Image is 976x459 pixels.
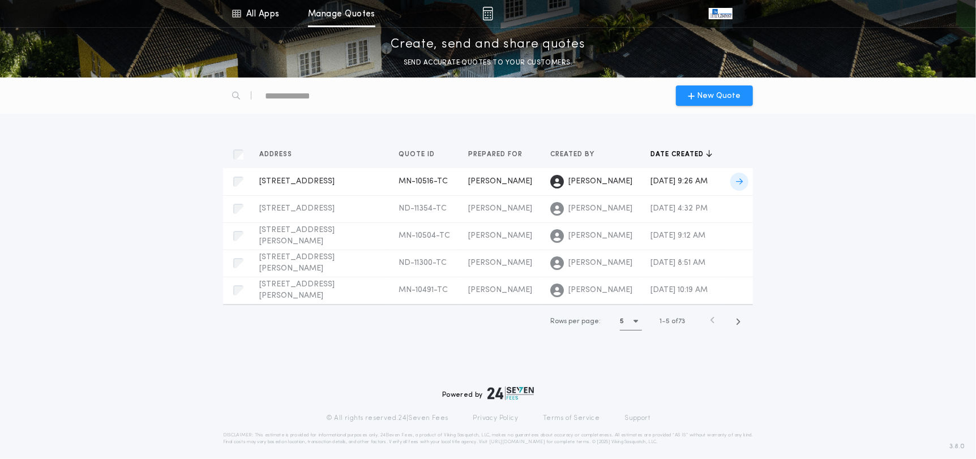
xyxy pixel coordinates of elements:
button: Date created [650,149,712,160]
span: [PERSON_NAME] [568,176,632,187]
span: [STREET_ADDRESS][PERSON_NAME] [259,226,335,246]
a: Privacy Policy [473,414,519,423]
img: logo [487,387,534,400]
p: SEND ACCURATE QUOTES TO YOUR CUSTOMERS. [404,57,572,68]
button: 5 [620,312,642,331]
span: Address [259,150,294,159]
span: 1 [660,318,662,325]
div: Powered by [442,387,534,400]
button: Created by [550,149,603,160]
span: [DATE] 8:51 AM [650,259,705,267]
span: [DATE] 4:32 PM [650,204,708,213]
span: ND-11300-TC [399,259,447,267]
span: Rows per page: [550,318,601,325]
span: [STREET_ADDRESS] [259,177,335,186]
span: Prepared for [468,150,525,159]
p: © All rights reserved. 24|Seven Fees [326,414,448,423]
span: [PERSON_NAME] [468,286,532,294]
span: [DATE] 10:19 AM [650,286,708,294]
span: [PERSON_NAME] [468,177,532,186]
span: [PERSON_NAME] [468,259,532,267]
a: [URL][DOMAIN_NAME] [489,440,545,444]
span: 5 [666,318,670,325]
button: Quote ID [399,149,443,160]
span: [DATE] 9:26 AM [650,177,708,186]
span: MN-10504-TC [399,231,450,240]
span: MN-10491-TC [399,286,448,294]
p: DISCLAIMER: This estimate is provided for informational purposes only. 24|Seven Fees, a product o... [223,432,753,445]
span: [STREET_ADDRESS][PERSON_NAME] [259,253,335,273]
button: New Quote [676,85,753,106]
img: vs-icon [709,8,733,19]
span: Created by [550,150,597,159]
span: Quote ID [399,150,437,159]
span: [STREET_ADDRESS] [259,204,335,213]
img: img [482,7,493,20]
span: [PERSON_NAME] [568,258,632,269]
span: [PERSON_NAME] [568,285,632,296]
button: Address [259,149,301,160]
p: Create, send and share quotes [391,36,585,54]
span: [PERSON_NAME] [468,231,532,240]
span: 3.8.0 [949,441,965,452]
span: ND-11354-TC [399,204,447,213]
span: New Quote [697,90,741,102]
span: [PERSON_NAME] [568,203,632,215]
span: [PERSON_NAME] [468,204,532,213]
span: [DATE] 9:12 AM [650,231,705,240]
span: [PERSON_NAME] [568,230,632,242]
a: Terms of Service [543,414,600,423]
h1: 5 [620,316,624,327]
span: [STREET_ADDRESS][PERSON_NAME] [259,280,335,300]
span: of 73 [671,316,685,327]
span: MN-10516-TC [399,177,448,186]
a: Support [624,414,650,423]
span: Date created [650,150,706,159]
